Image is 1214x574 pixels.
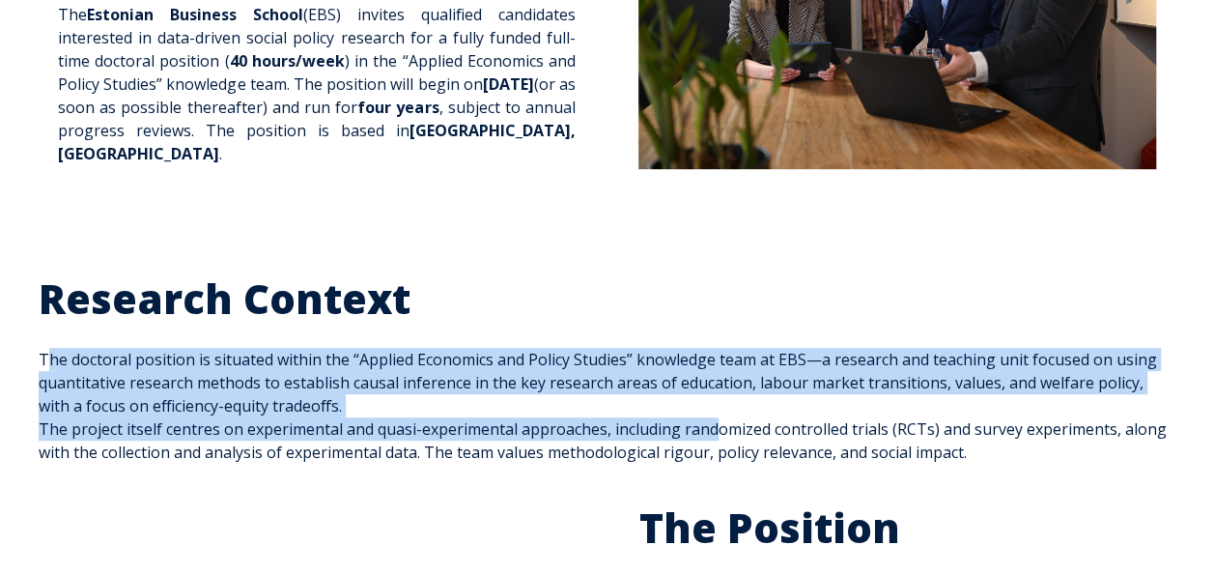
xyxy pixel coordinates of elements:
p: The (EBS) invites qualified candidates interested in data-driven social policy research for a ful... [58,3,576,165]
h2: The Position [638,502,1175,554]
span: Estonian Business School [87,4,303,25]
span: The doctoral position is situated within the “Applied Economics and Policy Studies” knowledge tea... [39,273,1175,463]
span: [DATE] [483,73,534,95]
span: 40 hours/week [230,50,345,72]
span: four years [357,97,438,118]
h2: Research Context [39,273,1175,325]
